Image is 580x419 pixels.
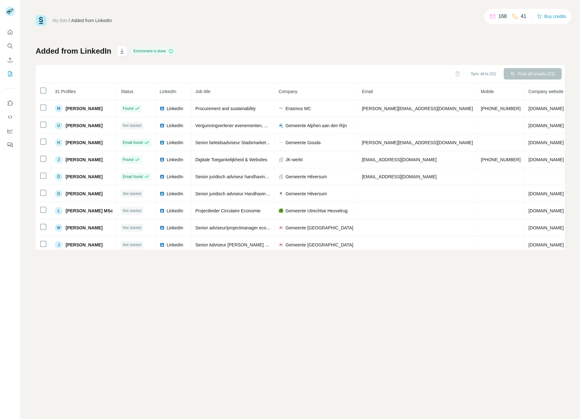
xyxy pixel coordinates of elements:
span: [DOMAIN_NAME] [529,140,564,145]
span: Gemeente Utrechtse Heuvelrug [285,208,348,214]
p: 168 [498,13,507,20]
div: Enrichment is done [132,47,175,55]
button: Use Surfe API [5,111,15,123]
img: LinkedIn logo [160,123,165,128]
span: LinkedIn [167,156,183,163]
img: company-logo [278,191,284,196]
span: [DOMAIN_NAME] [529,208,564,213]
img: LinkedIn logo [160,140,165,145]
span: Not started [123,208,141,214]
span: Email [362,89,373,94]
div: U [55,122,62,129]
span: Procurement and sustainability [195,106,255,111]
span: [DOMAIN_NAME] [529,157,564,162]
img: LinkedIn logo [160,106,165,111]
span: [PERSON_NAME] [66,105,103,112]
span: [DOMAIN_NAME] [529,225,564,230]
span: Senior Adviseur [PERSON_NAME] (beleidsadviseur met coördinerende taken) [195,242,349,247]
span: [PHONE_NUMBER] [481,157,521,162]
span: [DOMAIN_NAME] [529,123,564,128]
span: [PERSON_NAME] [66,225,103,231]
span: LinkedIn [167,174,183,180]
span: Found [123,157,133,162]
button: Dashboard [5,125,15,137]
span: [PERSON_NAME][EMAIL_ADDRESS][DOMAIN_NAME] [362,106,473,111]
span: Gemeente [GEOGRAPHIC_DATA] [285,242,353,248]
span: [PERSON_NAME] [66,139,103,146]
span: LinkedIn [167,122,183,129]
div: D [55,173,62,180]
span: 31 Profiles [55,89,76,94]
div: J [55,156,62,163]
span: Senior beleidsadviseur Stadsmarketing en Toerisme [195,140,297,145]
div: G [55,190,62,198]
span: Gemeente Hilversum [285,174,327,180]
button: Enrich CSV [5,54,15,66]
span: Company website [529,89,564,94]
img: LinkedIn logo [160,208,165,213]
div: M [55,105,62,112]
span: Email found [123,174,143,180]
span: LinkedIn [167,105,183,112]
span: [PERSON_NAME] [66,156,103,163]
span: Gemeente Hilversum [285,191,327,197]
img: LinkedIn logo [160,191,165,196]
span: Erasmus MC [285,105,311,112]
button: Quick start [5,27,15,38]
span: Status [121,89,133,94]
button: Buy credits [537,12,566,21]
span: LinkedIn [167,225,183,231]
span: Found [123,106,133,111]
span: [DOMAIN_NAME] [529,106,564,111]
span: Senior adviseur/projectmanager economische zaken binnenstad en horeca [195,225,342,230]
span: LinkedIn [167,242,183,248]
div: L [55,207,62,215]
span: LinkedIn [160,89,176,94]
span: LinkedIn [167,191,183,197]
h1: Added from LinkedIn [36,46,111,56]
img: company-logo [278,208,284,213]
img: company-logo [278,141,284,144]
img: company-logo [278,106,284,111]
span: Not started [123,191,141,197]
li: / [69,17,70,24]
img: company-logo [278,242,284,247]
span: LinkedIn [167,139,183,146]
a: My lists [53,18,67,23]
button: Use Surfe on LinkedIn [5,97,15,109]
span: [PERSON_NAME] [66,242,103,248]
div: W [55,224,62,232]
img: LinkedIn logo [160,174,165,179]
span: Job title [195,89,210,94]
span: Not started [123,242,141,248]
span: Gemeente Gouda [285,139,320,146]
span: [PHONE_NUMBER] [481,106,521,111]
span: Mobile [481,89,494,94]
span: Gemeente Alphen aan den Rijn [285,122,347,129]
span: [PERSON_NAME] MSc [66,208,113,214]
span: Not started [123,225,141,231]
button: Feedback [5,139,15,150]
div: Added from LinkedIn [71,17,112,24]
img: LinkedIn logo [160,157,165,162]
img: company-logo [278,225,284,230]
div: J [55,241,62,249]
img: Surfe Logo [36,15,46,26]
span: Senior juridisch adviseur handhaving Omgevingsrecht & Horeca [195,174,320,179]
button: My lists [5,68,15,80]
span: [DOMAIN_NAME] [529,242,564,247]
img: LinkedIn logo [160,242,165,247]
span: JK-werkt [285,156,302,163]
img: LinkedIn logo [160,225,165,230]
img: company-logo [278,123,284,128]
span: Email found [123,140,143,145]
span: Company [278,89,297,94]
button: Search [5,40,15,52]
span: [PERSON_NAME] [66,122,103,129]
div: H [55,139,62,146]
span: [EMAIL_ADDRESS][DOMAIN_NAME] [362,174,436,179]
button: Sync all to (31) [466,69,501,79]
span: Projectleider Circulaire Economie [195,208,261,213]
span: [DOMAIN_NAME] [529,191,564,196]
span: Not started [123,123,141,128]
